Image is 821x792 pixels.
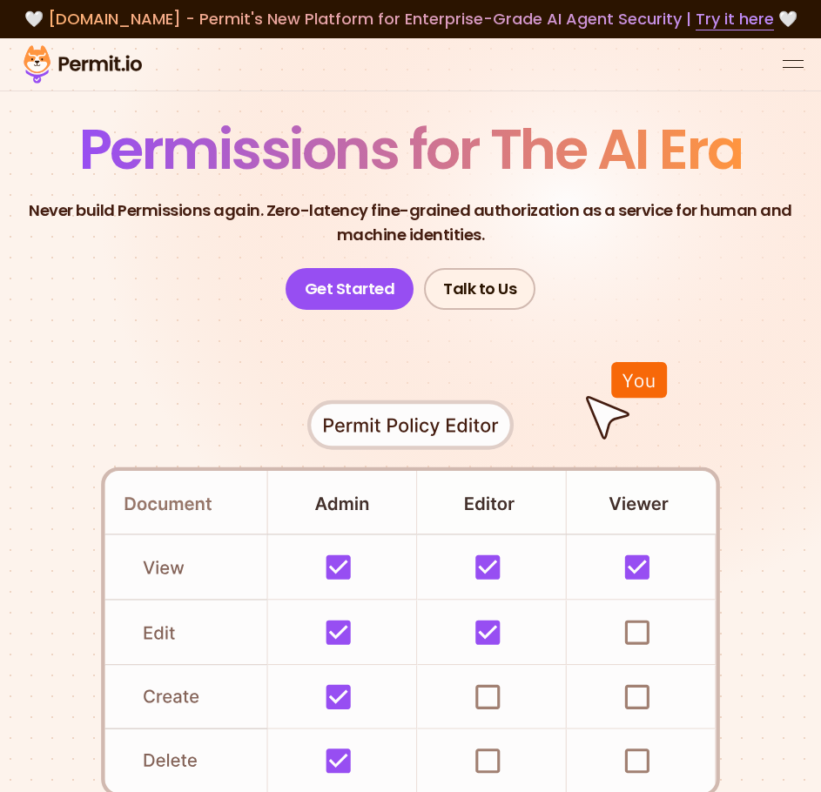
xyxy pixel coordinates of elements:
a: Talk to Us [424,268,535,310]
button: open menu [783,54,804,75]
div: 🤍 🤍 [17,7,804,31]
a: Try it here [696,8,774,30]
span: Permissions for The AI Era [79,111,743,188]
span: [DOMAIN_NAME] - Permit's New Platform for Enterprise-Grade AI Agent Security | [48,8,774,30]
a: Get Started [286,268,414,310]
p: Never build Permissions again. Zero-latency fine-grained authorization as a service for human and... [14,198,807,247]
img: Permit logo [17,42,148,87]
